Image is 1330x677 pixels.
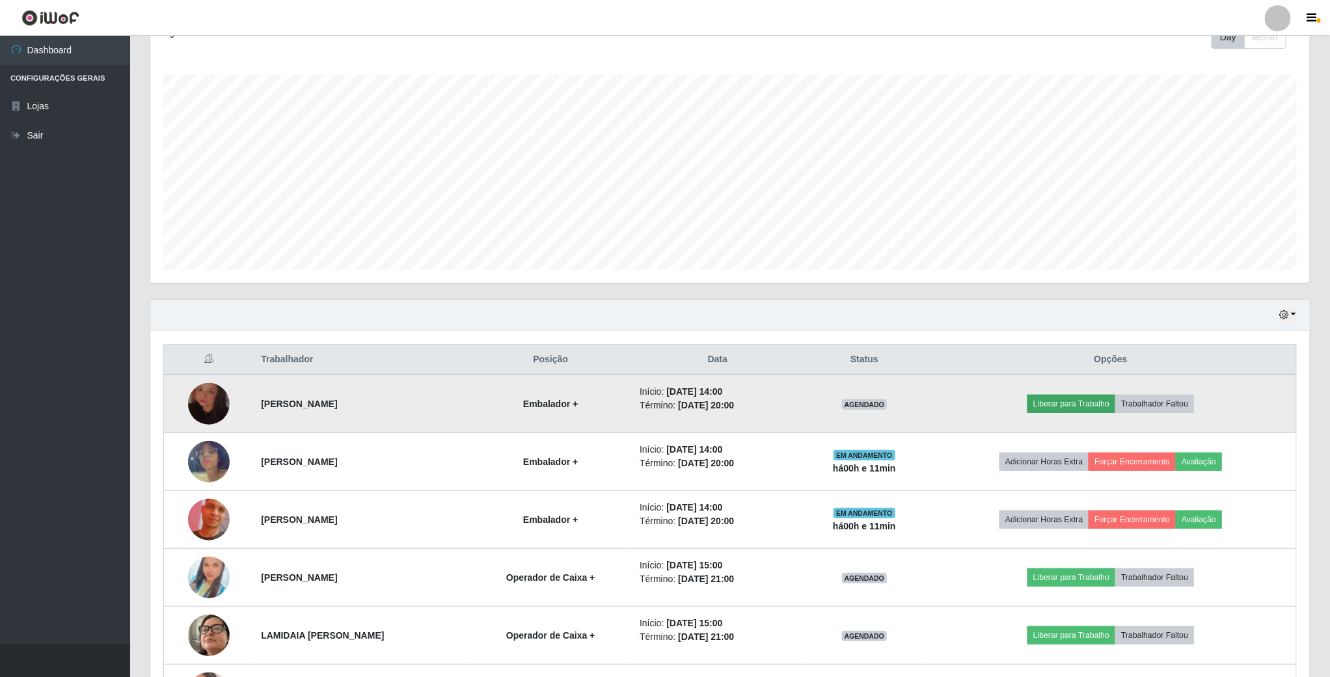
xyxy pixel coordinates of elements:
button: Day [1212,26,1245,49]
li: Término: [640,457,795,470]
li: Início: [640,559,795,572]
th: Trabalhador [253,345,469,375]
li: Início: [640,617,795,630]
li: Início: [640,501,795,514]
img: 1737279332588.jpeg [188,540,230,615]
button: Trabalhador Faltou [1115,626,1194,644]
span: AGENDADO [842,573,888,583]
li: Término: [640,514,795,528]
button: Liberar para Trabalho [1027,395,1115,413]
span: AGENDADO [842,631,888,641]
button: Avaliação [1176,453,1222,471]
button: Forçar Encerramento [1089,511,1176,529]
div: First group [1212,26,1286,49]
span: EM ANDAMENTO [834,508,895,518]
strong: [PERSON_NAME] [261,572,337,583]
strong: Operador de Caixa + [506,572,595,583]
th: Posição [469,345,632,375]
img: 1736193736674.jpeg [188,425,230,499]
li: Término: [640,630,795,644]
button: Forçar Encerramento [1089,453,1176,471]
strong: Embalador + [523,457,578,467]
time: [DATE] 21:00 [678,574,734,584]
button: Trabalhador Faltou [1115,568,1194,587]
button: Adicionar Horas Extra [999,453,1089,471]
time: [DATE] 14:00 [666,502,722,512]
strong: [PERSON_NAME] [261,457,337,467]
button: Trabalhador Faltou [1115,395,1194,413]
strong: LAMIDAIA [PERSON_NAME] [261,630,384,641]
img: CoreUI Logo [21,10,79,26]
strong: [PERSON_NAME] [261,514,337,525]
time: [DATE] 14:00 [666,444,722,455]
img: 1722822198849.jpeg [188,367,230,441]
strong: Operador de Caixa + [506,630,595,641]
span: EM ANDAMENTO [834,450,895,460]
li: Início: [640,443,795,457]
button: Adicionar Horas Extra [999,511,1089,529]
strong: Embalador + [523,514,578,525]
button: Month [1244,26,1286,49]
button: Avaliação [1176,511,1222,529]
time: [DATE] 14:00 [666,386,722,397]
li: Término: [640,572,795,586]
time: [DATE] 20:00 [678,516,734,526]
button: Liberar para Trabalho [1027,568,1115,587]
button: Liberar para Trabalho [1027,626,1115,644]
time: [DATE] 15:00 [666,560,722,570]
th: Data [632,345,803,375]
li: Início: [640,385,795,399]
strong: [PERSON_NAME] [261,399,337,409]
div: Toolbar with button groups [1212,26,1297,49]
img: 1738025052113.jpeg [188,598,230,672]
strong: há 00 h e 11 min [833,463,896,473]
th: Status [804,345,926,375]
span: AGENDADO [842,399,888,410]
time: [DATE] 20:00 [678,400,734,410]
time: [DATE] 21:00 [678,631,734,642]
time: [DATE] 20:00 [678,458,734,468]
strong: Embalador + [523,399,578,409]
th: Opções [925,345,1296,375]
strong: há 00 h e 11 min [833,521,896,531]
time: [DATE] 15:00 [666,618,722,628]
img: 1718064030581.jpeg [188,483,230,557]
li: Término: [640,399,795,412]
